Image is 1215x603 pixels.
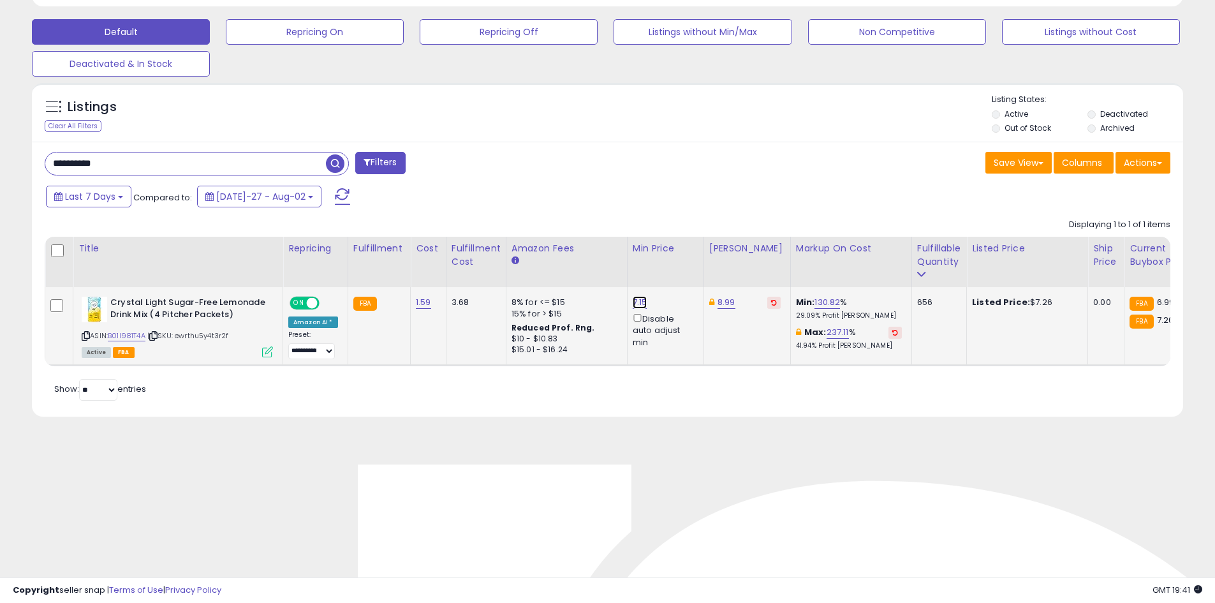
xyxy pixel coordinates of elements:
[1130,315,1153,329] small: FBA
[985,152,1052,174] button: Save View
[113,347,135,358] span: FBA
[291,298,307,309] span: ON
[718,296,735,309] a: 8.99
[808,19,986,45] button: Non Competitive
[1157,296,1175,308] span: 6.99
[1130,297,1153,311] small: FBA
[82,297,273,356] div: ASIN:
[1116,152,1170,174] button: Actions
[512,322,595,333] b: Reduced Prof. Rng.
[110,297,265,324] b: Crystal Light Sugar-Free Lemonade Drink Mix (4 Pitcher Packets)
[1100,123,1135,133] label: Archived
[512,308,617,320] div: 15% for > $15
[353,242,405,255] div: Fulfillment
[420,19,598,45] button: Repricing Off
[972,297,1078,308] div: $7.26
[790,237,911,287] th: The percentage added to the cost of goods (COGS) that forms the calculator for Min & Max prices.
[1002,19,1180,45] button: Listings without Cost
[827,326,849,339] a: 237.11
[1100,108,1148,119] label: Deactivated
[65,190,115,203] span: Last 7 Days
[147,331,229,341] span: | SKU: ewrthu5y4t3r2f
[416,296,431,309] a: 1.59
[54,383,146,395] span: Show: entries
[972,296,1030,308] b: Listed Price:
[226,19,404,45] button: Repricing On
[32,19,210,45] button: Default
[45,120,101,132] div: Clear All Filters
[46,186,131,207] button: Last 7 Days
[804,326,827,338] b: Max:
[512,334,617,345] div: $10 - $10.83
[814,296,840,309] a: 130.82
[512,297,617,308] div: 8% for <= $15
[1005,108,1028,119] label: Active
[512,242,622,255] div: Amazon Fees
[796,327,902,350] div: %
[633,242,698,255] div: Min Price
[82,347,111,358] span: All listings currently available for purchase on Amazon
[318,298,338,309] span: OFF
[917,242,961,269] div: Fulfillable Quantity
[452,297,496,308] div: 3.68
[288,316,338,328] div: Amazon AI *
[512,255,519,267] small: Amazon Fees.
[1157,314,1174,326] span: 7.26
[972,242,1082,255] div: Listed Price
[1093,242,1119,269] div: Ship Price
[796,242,906,255] div: Markup on Cost
[796,311,902,320] p: 29.09% Profit [PERSON_NAME]
[1062,156,1102,169] span: Columns
[353,297,377,311] small: FBA
[796,341,902,350] p: 41.94% Profit [PERSON_NAME]
[1093,297,1114,308] div: 0.00
[1069,219,1170,231] div: Displaying 1 to 1 of 1 items
[355,152,405,174] button: Filters
[614,19,792,45] button: Listings without Min/Max
[1005,123,1051,133] label: Out of Stock
[796,297,902,320] div: %
[416,242,441,255] div: Cost
[709,242,785,255] div: [PERSON_NAME]
[68,98,117,116] h5: Listings
[108,331,145,341] a: B01I981T4A
[78,242,277,255] div: Title
[452,242,501,269] div: Fulfillment Cost
[1130,242,1195,269] div: Current Buybox Price
[633,296,647,309] a: 7.15
[82,297,107,322] img: 41eHIoAkYDL._SL40_.jpg
[32,51,210,77] button: Deactivated & In Stock
[1054,152,1114,174] button: Columns
[216,190,306,203] span: [DATE]-27 - Aug-02
[288,242,342,255] div: Repricing
[512,345,617,355] div: $15.01 - $16.24
[197,186,321,207] button: [DATE]-27 - Aug-02
[796,296,815,308] b: Min:
[633,311,694,348] div: Disable auto adjust min
[133,191,192,204] span: Compared to:
[992,94,1183,106] p: Listing States:
[288,331,338,359] div: Preset:
[917,297,957,308] div: 656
